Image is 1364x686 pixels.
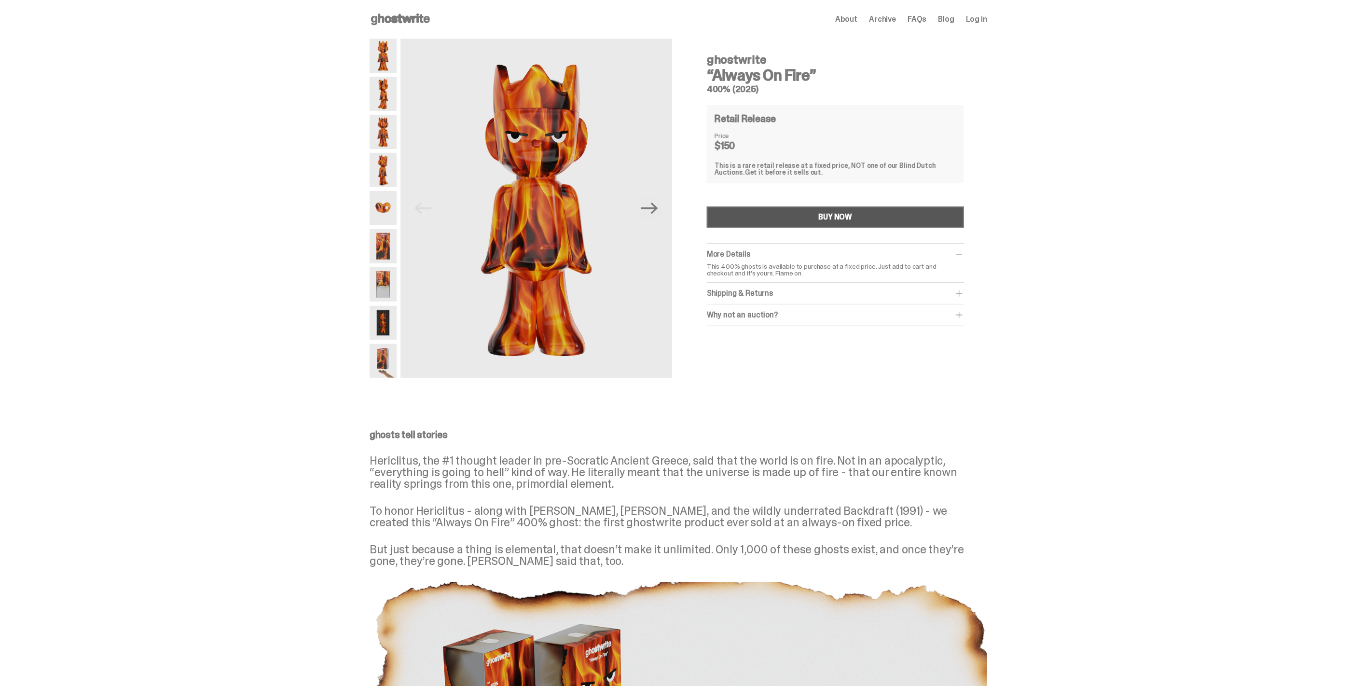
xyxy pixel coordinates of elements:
dd: $150 [715,141,763,151]
div: Shipping & Returns [707,288,964,298]
span: Get it before it sells out. [745,168,823,177]
div: This is a rare retail release at a fixed price, NOT one of our Blind Dutch Auctions. [715,162,956,176]
img: Always-On-Fire---Website-Archive.2485X.png [370,77,397,111]
img: Always-On-Fire---Website-Archive.2484X.png [400,39,672,378]
a: Archive [869,15,896,23]
a: Blog [938,15,954,23]
img: Always-On-Fire---Website-Archive.2522XX.png [370,344,397,378]
button: Next [639,198,661,219]
img: Always-On-Fire---Website-Archive.2490X.png [370,191,397,225]
img: Always-On-Fire---Website-Archive.2491X.png [370,229,397,263]
p: Hericlitus, the #1 thought leader in pre-Socratic Ancient Greece, said that the world is on fire.... [370,455,987,490]
p: To honor Hericlitus - along with [PERSON_NAME], [PERSON_NAME], and the wildly underrated Backdraf... [370,505,987,528]
a: FAQs [908,15,926,23]
h4: Retail Release [715,114,776,123]
img: Always-On-Fire---Website-Archive.2484X.png [370,39,397,73]
h4: ghostwrite [707,54,964,66]
img: Always-On-Fire---Website-Archive.2494X.png [370,267,397,302]
h3: “Always On Fire” [707,68,964,83]
a: About [835,15,857,23]
p: This 400% ghosts is available to purchase at a fixed price. Just add to cart and checkout and it'... [707,263,964,276]
p: But just because a thing is elemental, that doesn’t make it unlimited. Only 1,000 of these ghosts... [370,544,987,567]
img: Always-On-Fire---Website-Archive.2487X.png [370,115,397,149]
dt: Price [715,132,763,139]
p: ghosts tell stories [370,430,987,439]
div: Why not an auction? [707,310,964,320]
div: BUY NOW [819,213,853,221]
a: Log in [966,15,987,23]
span: More Details [707,249,750,259]
img: Always-On-Fire---Website-Archive.2497X.png [370,306,397,340]
button: BUY NOW [707,206,964,228]
h5: 400% (2025) [707,85,964,94]
img: Always-On-Fire---Website-Archive.2489X.png [370,153,397,187]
